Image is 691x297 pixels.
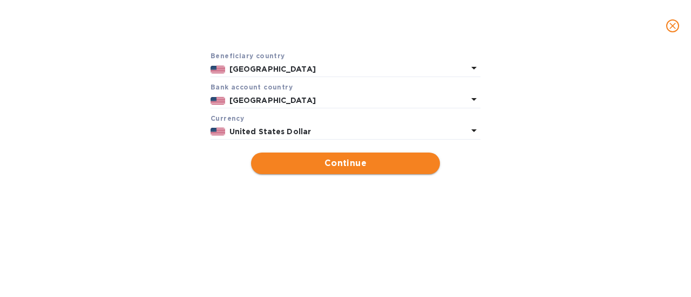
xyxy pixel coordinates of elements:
[251,153,440,174] button: Continue
[211,128,225,135] img: USD
[211,66,225,73] img: US
[660,13,686,39] button: close
[229,127,311,136] b: United States Dollar
[260,157,431,170] span: Continue
[229,65,316,73] b: [GEOGRAPHIC_DATA]
[229,96,316,105] b: [GEOGRAPHIC_DATA]
[211,83,293,91] b: Bank account cоuntry
[211,97,225,105] img: US
[211,52,285,60] b: Beneficiary country
[211,114,244,122] b: Currency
